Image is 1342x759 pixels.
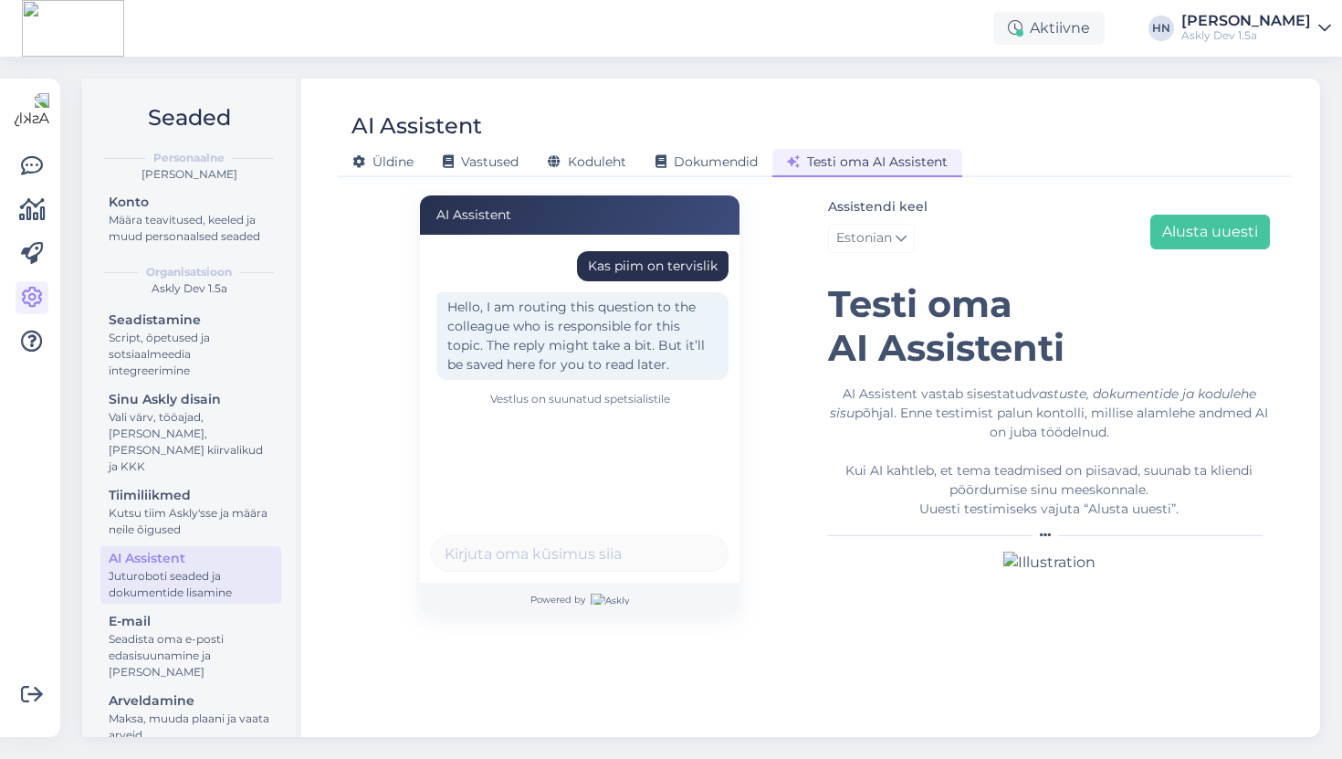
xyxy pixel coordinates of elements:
[588,257,718,276] div: Kas piim on tervislik
[530,593,629,606] span: Powered by
[109,330,273,379] div: Script, õpetused ja sotsiaalmeedia integreerimine
[100,689,281,746] a: ArveldamineMaksa, muuda plaani ja vaata arveid
[97,100,281,135] h2: Seaded
[655,153,758,170] span: Dokumendid
[146,264,232,280] b: Organisatsioon
[15,93,49,128] img: Askly Logo
[97,280,281,297] div: Askly Dev 1.5a
[591,594,629,605] img: Askly
[836,228,892,248] span: Estonian
[443,153,519,170] span: Vastused
[1181,14,1331,43] a: [PERSON_NAME]Askly Dev 1.5a
[100,546,281,604] a: AI AssistentJuturoboti seaded ja dokumentide lisamine
[548,153,626,170] span: Koduleht
[431,535,729,572] input: Kirjuta oma küsimus siia
[436,292,729,380] div: Hello, I am routing this question to the colleague who is responsible for this topic. The reply m...
[830,385,1256,421] i: vastuste, dokumentide ja kodulehe sisu
[431,391,729,407] div: Vestlus on suunatud spetsialistile
[100,190,281,248] a: KontoMäära teavitused, keeled ja muud personaalsed seaded
[109,549,273,568] div: AI Assistent
[109,505,273,538] div: Kutsu tiim Askly'sse ja määra neile õigused
[351,109,482,143] div: AI Assistent
[109,212,273,245] div: Määra teavitused, keeled ja muud personaalsed seaded
[828,282,1270,370] h1: Testi oma AI Assistenti
[100,483,281,541] a: TiimiliikmedKutsu tiim Askly'sse ja määra neile õigused
[1150,215,1270,249] button: Alusta uuesti
[109,568,273,601] div: Juturoboti seaded ja dokumentide lisamine
[97,166,281,183] div: [PERSON_NAME]
[352,153,414,170] span: Üldine
[109,486,273,505] div: Tiimiliikmed
[153,150,225,166] b: Personaalne
[1003,552,1096,574] img: Illustration
[420,195,739,235] div: AI Assistent
[109,409,273,475] div: Vali värv, tööajad, [PERSON_NAME], [PERSON_NAME] kiirvalikud ja KKK
[828,197,928,216] label: Assistendi keel
[1181,14,1311,28] div: [PERSON_NAME]
[109,631,273,680] div: Seadista oma e-posti edasisuunamine ja [PERSON_NAME]
[100,609,281,683] a: E-mailSeadista oma e-posti edasisuunamine ja [PERSON_NAME]
[109,193,273,212] div: Konto
[109,311,273,330] div: Seadistamine
[1181,28,1311,43] div: Askly Dev 1.5a
[828,385,1270,519] div: AI Assistent vastab sisestatud põhjal. Enne testimist palun kontolli, millise alamlehe andmed AI ...
[109,390,273,409] div: Sinu Askly disain
[109,711,273,743] div: Maksa, muuda plaani ja vaata arveid
[993,12,1105,45] div: Aktiivne
[1148,16,1174,41] div: HN
[100,308,281,382] a: SeadistamineScript, õpetused ja sotsiaalmeedia integreerimine
[109,691,273,711] div: Arveldamine
[100,387,281,478] a: Sinu Askly disainVali värv, tööajad, [PERSON_NAME], [PERSON_NAME] kiirvalikud ja KKK
[787,153,948,170] span: Testi oma AI Assistent
[828,224,915,253] a: Estonian
[109,612,273,631] div: E-mail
